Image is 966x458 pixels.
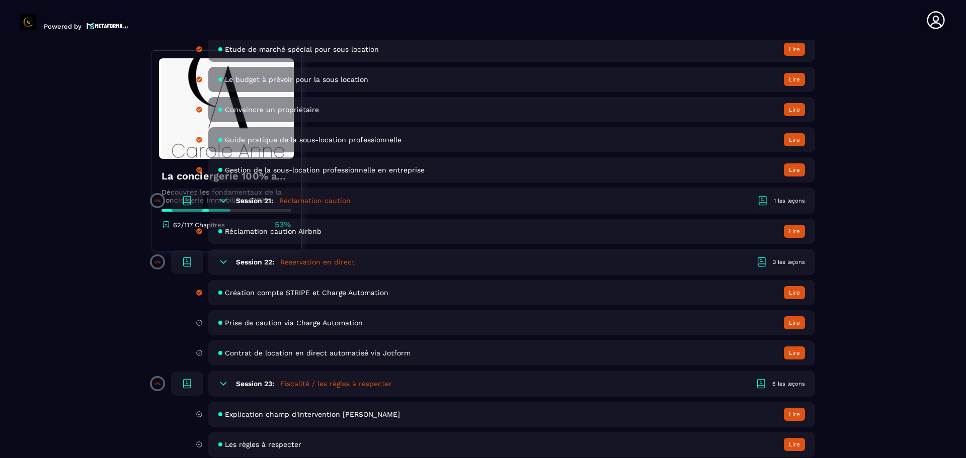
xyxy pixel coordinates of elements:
[154,199,160,203] p: 0%
[225,45,379,53] span: Etude de marché spécial pour sous location
[773,258,805,266] div: 3 les leçons
[173,221,225,229] p: 62/117 Chapitres
[236,197,273,205] h6: Session 21:
[154,382,160,386] p: 0%
[774,197,805,205] div: 1 les leçons
[225,440,301,448] span: Les règles à respecter
[784,43,805,56] button: Lire
[225,227,321,235] span: Réclamation caution Airbnb
[225,349,411,357] span: Contrat de location en direct automatisé via Jotform
[162,169,291,183] h4: La conciergerie 100% automatisée
[784,438,805,451] button: Lire
[784,316,805,329] button: Lire
[784,73,805,86] button: Lire
[154,260,160,264] p: 0%
[87,22,129,30] img: logo
[280,257,355,267] h5: Réservation en direct
[279,196,351,206] h5: Réclamation caution
[225,136,401,144] span: Guide pratique de la sous-location professionnelle
[225,106,319,114] span: Convaincre un propriétaire
[784,225,805,238] button: Lire
[44,23,82,30] p: Powered by
[772,380,805,388] div: 6 les leçons
[236,258,274,266] h6: Session 22:
[225,319,363,327] span: Prise de caution via Charge Automation
[784,133,805,146] button: Lire
[280,379,392,389] h5: Fiscalité / les règles à respecter
[784,346,805,359] button: Lire
[784,103,805,116] button: Lire
[225,166,425,174] span: Gestion de la sous-location professionnelle en entreprise
[225,75,368,83] span: Le budget à prévoir pour la sous location
[236,380,274,388] h6: Session 23:
[784,408,805,421] button: Lire
[784,163,805,176] button: Lire
[225,289,388,297] span: Création compte STRIPE et Charge Automation
[225,410,400,418] span: Explication champ d'intervention [PERSON_NAME]
[159,58,294,159] img: banner
[162,188,291,204] p: Découvrez les fondamentaux de la conciergerie immobilière 100% automatisée. Cette formation est c...
[784,286,805,299] button: Lire
[20,14,36,30] img: logo-branding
